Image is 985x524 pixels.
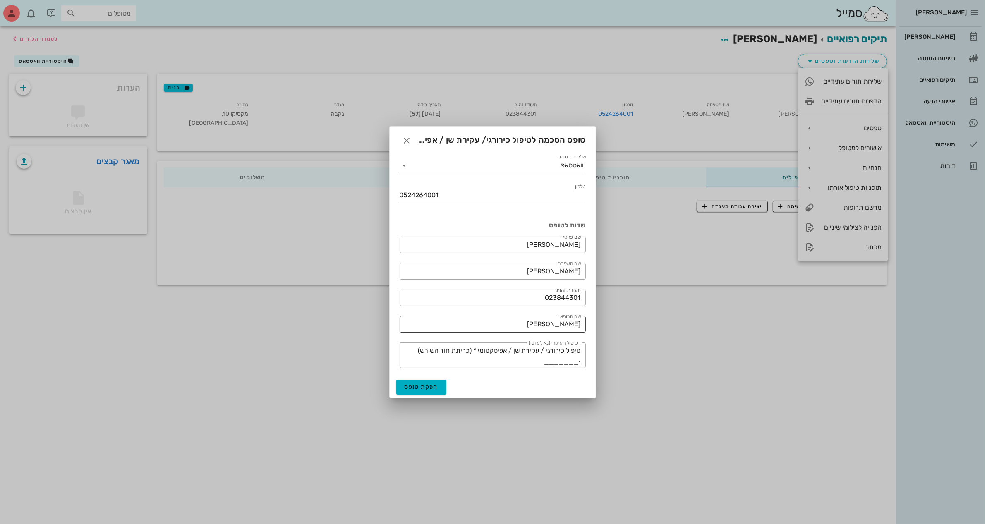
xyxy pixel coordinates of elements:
[529,340,581,346] label: הטיפול העיקרי (נא לעדכן)
[561,162,584,169] div: וואטסאפ
[405,383,439,390] span: הפקת טופס
[396,380,447,395] button: הפקת טופס
[400,159,586,172] div: שליחת הטופסוואטסאפ
[557,261,580,267] label: שם משפחה
[575,184,585,190] label: טלפון
[563,234,581,240] label: שם פרטי
[556,287,580,293] label: תעודת זהות
[415,133,586,146] span: טופס הסכמה לטיפול כירורגי/ עקירת שן / אפיסקטומי
[557,154,585,160] label: שליחת הטופס
[400,221,586,230] h3: שדות לטופס
[560,313,581,320] label: שם הרופא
